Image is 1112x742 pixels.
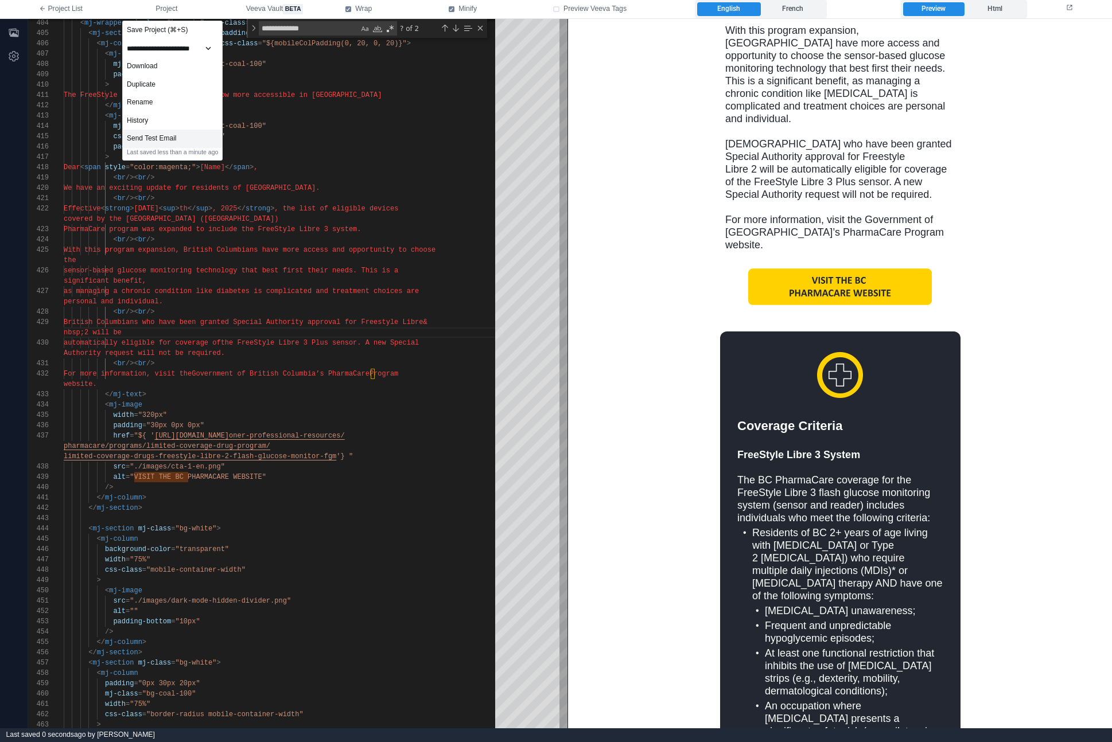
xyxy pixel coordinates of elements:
[216,525,220,533] span: >
[142,638,146,646] span: >
[28,245,49,255] div: 425
[384,23,396,34] div: Use Regular Expression (⌥⌘R)
[113,360,117,368] span: <
[130,700,150,708] span: "75%"
[64,370,192,378] span: For more information, visit the
[105,205,130,213] span: strong
[283,4,303,14] span: beta
[221,267,399,275] span: logy that best first their needs. This is a
[171,525,175,533] span: =
[113,101,142,110] span: mj-text
[126,360,138,368] span: /><
[88,525,92,533] span: <
[138,308,146,316] span: br
[28,554,49,565] div: 447
[225,163,233,171] span: </
[105,690,138,698] span: mj-class
[64,298,163,306] span: personal and individual.
[221,184,320,192] span: ts of [GEOGRAPHIC_DATA].
[28,80,49,90] div: 410
[105,587,109,595] span: <
[113,473,126,481] span: alt
[28,121,49,131] div: 414
[28,462,49,472] div: 438
[169,430,292,442] b: FreeStyle Libre 3 System
[28,544,49,554] div: 446
[28,358,49,369] div: 431
[64,287,221,295] span: as managing a chronic condition like d
[175,205,179,213] span: >
[180,205,188,213] span: th
[105,628,113,636] span: />
[134,679,138,688] span: =
[28,142,49,152] div: 416
[28,472,49,482] div: 439
[563,4,627,14] span: Preview Veeva Tags
[208,205,212,213] span: >
[146,174,154,182] span: />
[259,22,359,35] textarea: Find
[126,308,138,316] span: /><
[270,205,274,213] span: >
[113,143,142,151] span: padding
[28,668,49,678] div: 458
[221,339,419,347] span: the FreeStyle Libre 3 Plus sensor. A new Special
[28,689,49,699] div: 460
[28,616,49,627] div: 453
[113,236,117,244] span: <
[123,93,222,112] div: Rename
[97,669,101,677] span: <
[92,659,134,667] span: mj-section
[113,432,130,440] span: href
[28,131,49,142] div: 415
[138,194,146,202] span: br
[130,556,150,564] span: "75%"
[761,2,825,16] label: French
[138,411,167,419] span: "320px"
[64,205,101,213] span: Effective
[130,597,291,605] span: "./images/dark-mode-hidden-divider.png"
[336,452,353,460] span: '} "
[28,410,49,420] div: 435
[126,473,130,481] span: =
[130,607,138,615] span: ""
[105,566,142,574] span: css-class
[64,339,221,347] span: automatically eligible for coverage of
[80,163,84,171] span: <
[221,246,427,254] span: olumbians have more access and opportunity to choo
[97,494,105,502] span: </
[196,205,208,213] span: sup
[64,267,221,275] span: sensor-based glucose monitoring techno
[246,4,303,14] span: Veeva Vault
[80,19,84,27] span: <
[126,607,130,615] span: =
[192,370,370,378] span: Government of British Columbia’s PharmaCare
[109,587,142,595] span: mj-image
[126,163,130,171] span: =
[175,525,216,533] span: "bg-white"
[28,431,49,441] div: 437
[221,287,419,295] span: iabetes is complicated and treatment choices are
[138,525,172,533] span: mj-class
[28,420,49,431] div: 436
[126,700,130,708] span: =
[118,236,126,244] span: br
[113,174,117,182] span: <
[258,40,262,48] span: =
[221,40,258,48] span: css-class
[28,173,49,183] div: 419
[246,19,250,27] span: =
[28,534,49,544] div: 445
[28,627,49,637] div: 454
[138,690,142,698] span: =
[142,566,146,574] span: =
[105,545,171,553] span: background-color
[163,205,176,213] span: sup
[28,152,49,162] div: 417
[138,236,146,244] span: br
[188,585,195,598] div: •
[64,163,80,171] span: Dear
[88,649,96,657] span: </
[113,308,117,316] span: <
[28,307,49,317] div: 428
